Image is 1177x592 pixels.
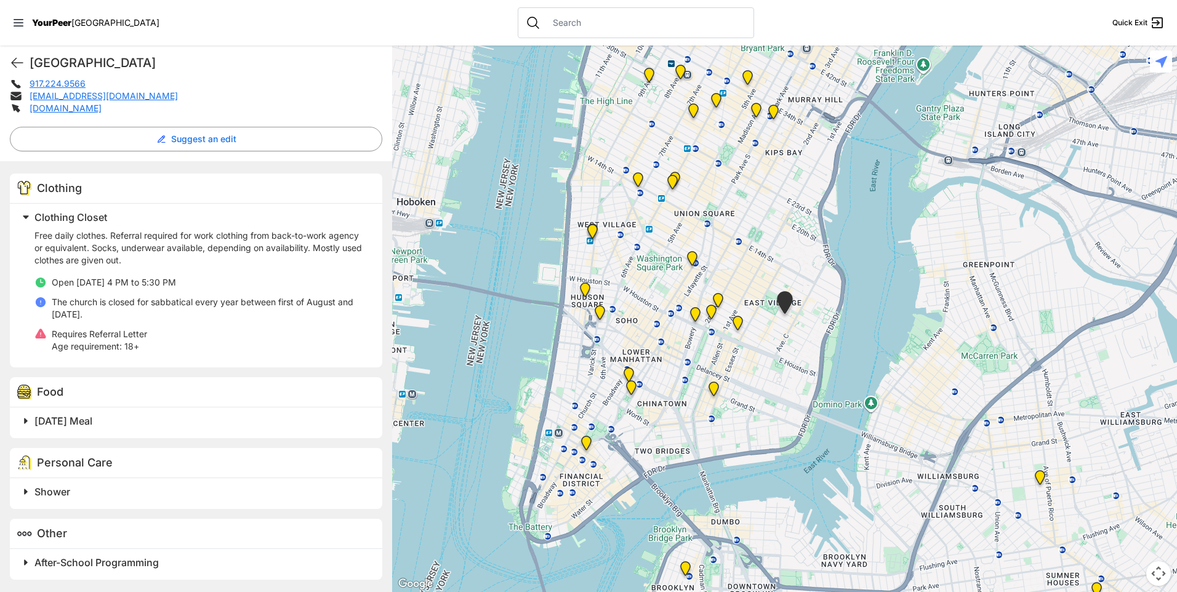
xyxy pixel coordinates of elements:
[579,436,594,455] div: Main Office
[774,291,795,319] div: Manhattan
[641,68,657,87] div: Chelsea
[766,105,781,124] div: Mainchance Adult Drop-in Center
[585,223,600,243] div: Art and Acceptance LGBTQIA2S+ Program
[34,230,368,266] p: Free daily clothes. Referral required for work clothing from back-to-work agency or equivalent. S...
[52,341,122,351] span: Age requirement:
[592,305,608,325] div: Main Location, SoHo, DYCD Youth Drop-in Center
[171,133,236,145] span: Suggest an edit
[621,367,637,387] div: Tribeca Campus/New York City Rescue Mission
[30,78,86,89] a: 917.224.9566
[1146,561,1171,586] button: Map camera controls
[1112,15,1165,30] a: Quick Exit
[667,172,683,191] div: Church of St. Francis Xavier - Front Entrance
[709,93,724,113] div: Headquarters
[52,277,176,287] span: Open [DATE] 4 PM to 5:30 PM
[585,224,600,244] div: Greenwich Village
[30,54,382,71] h1: [GEOGRAPHIC_DATA]
[704,305,719,324] div: St. Joseph House
[34,556,159,569] span: After-School Programming
[34,415,92,427] span: [DATE] Meal
[685,251,700,271] div: Harvey Milk High School
[395,576,436,592] a: Open this area in Google Maps (opens a new window)
[686,103,701,123] div: New Location, Headquarters
[630,172,646,192] div: Church of the Village
[52,296,368,321] p: The church is closed for sabbatical every year between first of August and [DATE].
[749,103,764,122] div: Greater New York City
[37,385,63,398] span: Food
[673,65,688,84] div: Antonio Olivieri Drop-in Center
[34,486,70,498] span: Shower
[10,127,382,151] button: Suggest an edit
[688,307,703,327] div: Bowery Campus
[730,316,745,335] div: University Community Social Services (UCSS)
[37,456,113,469] span: Personal Care
[1112,18,1147,28] span: Quick Exit
[545,17,746,29] input: Search
[52,328,147,340] p: Requires Referral Letter
[30,103,102,113] a: [DOMAIN_NAME]
[30,90,178,101] a: [EMAIL_ADDRESS][DOMAIN_NAME]
[34,211,107,223] span: Clothing Closet
[37,527,67,540] span: Other
[706,382,721,401] div: Lower East Side Youth Drop-in Center. Yellow doors with grey buzzer on the right
[665,175,680,194] div: Back of the Church
[37,182,82,194] span: Clothing
[710,293,726,313] div: Maryhouse
[32,17,71,28] span: YourPeer
[395,576,436,592] img: Google
[71,17,159,28] span: [GEOGRAPHIC_DATA]
[624,380,639,400] div: Manhattan Criminal Court
[32,19,159,26] a: YourPeer[GEOGRAPHIC_DATA]
[52,340,147,353] p: 18+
